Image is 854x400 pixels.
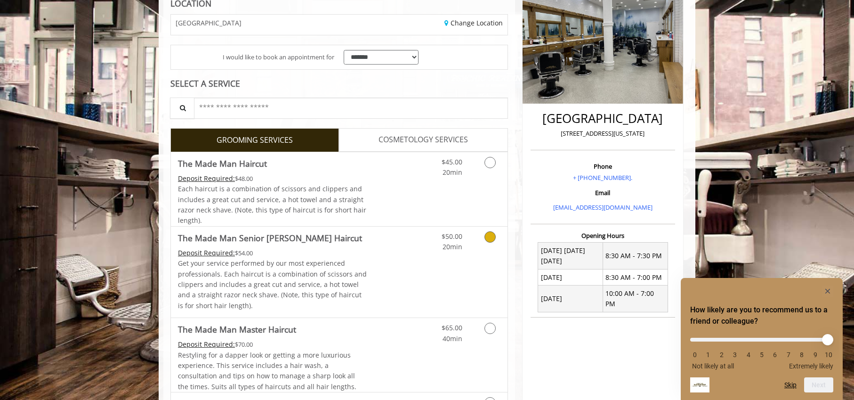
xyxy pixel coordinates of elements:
[553,203,653,212] a: [EMAIL_ADDRESS][DOMAIN_NAME]
[178,323,296,336] b: The Made Man Master Haircut
[217,134,293,147] span: GROOMING SERVICES
[811,351,820,359] li: 9
[442,323,462,332] span: $65.00
[176,19,242,26] span: [GEOGRAPHIC_DATA]
[170,79,508,88] div: SELECT A SERVICE
[178,339,367,350] div: $70.00
[603,243,668,269] td: 8:30 AM - 7:30 PM
[443,168,462,177] span: 20min
[443,334,462,343] span: 40min
[690,331,833,370] div: How likely are you to recommend us to a friend or colleague? Select an option from 0 to 10, with ...
[744,351,753,359] li: 4
[703,351,713,359] li: 1
[178,248,235,257] span: This service needs some Advance to be paid before we block your appointment
[170,98,194,119] button: Service Search
[603,269,668,286] td: 8:30 AM - 7:00 PM
[804,377,833,392] button: Next question
[797,351,806,359] li: 8
[379,134,468,146] span: COSMETOLOGY SERVICES
[178,157,267,170] b: The Made Man Haircut
[533,112,673,125] h2: [GEOGRAPHIC_DATA]
[690,351,700,359] li: 0
[223,52,334,62] span: I would like to book an appointment for
[178,231,362,245] b: The Made Man Senior [PERSON_NAME] Haircut
[730,351,740,359] li: 3
[789,362,833,370] span: Extremely likely
[690,286,833,392] div: How likely are you to recommend us to a friend or colleague? Select an option from 0 to 10, with ...
[178,173,367,184] div: $48.00
[538,286,603,312] td: [DATE]
[538,269,603,286] td: [DATE]
[442,232,462,241] span: $50.00
[822,286,833,297] button: Hide survey
[178,340,235,349] span: This service needs some Advance to be paid before we block your appointment
[784,381,797,389] button: Skip
[757,351,766,359] li: 5
[538,243,603,269] td: [DATE] [DATE] [DATE]
[531,232,675,239] h3: Opening Hours
[690,304,833,327] h2: How likely are you to recommend us to a friend or colleague? Select an option from 0 to 10, with ...
[442,157,462,166] span: $45.00
[443,242,462,251] span: 20min
[178,184,366,225] span: Each haircut is a combination of scissors and clippers and includes a great cut and service, a ho...
[573,173,632,182] a: + [PHONE_NUMBER].
[178,258,367,311] p: Get your service performed by our most experienced professionals. Each haircut is a combination o...
[717,351,726,359] li: 2
[178,351,356,391] span: Restyling for a dapper look or getting a more luxurious experience. This service includes a hair ...
[533,129,673,139] p: [STREET_ADDRESS][US_STATE]
[533,163,673,170] h3: Phone
[603,286,668,312] td: 10:00 AM - 7:00 PM
[444,18,503,27] a: Change Location
[692,362,734,370] span: Not likely at all
[784,351,793,359] li: 7
[533,189,673,196] h3: Email
[178,248,367,258] div: $54.00
[824,351,833,359] li: 10
[178,174,235,183] span: This service needs some Advance to be paid before we block your appointment
[770,351,780,359] li: 6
